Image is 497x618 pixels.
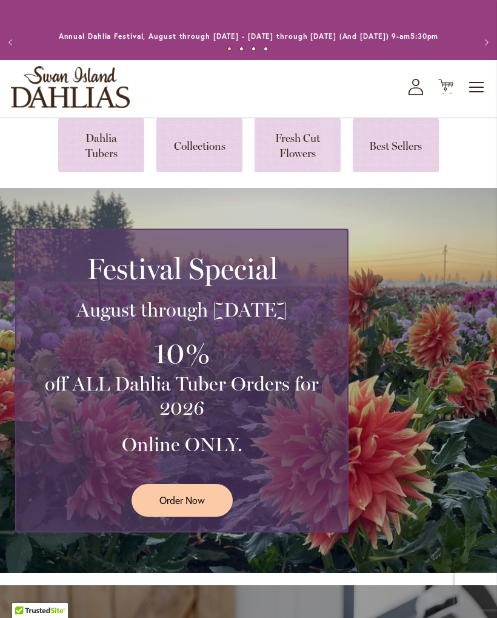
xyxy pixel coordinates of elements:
[444,86,448,93] span: 9
[31,298,333,322] h3: August through [DATE]
[31,432,333,457] h3: Online ONLY.
[264,47,268,51] button: 4 of 4
[31,372,333,420] h3: off ALL Dahlia Tuber Orders for 2026
[473,30,497,55] button: Next
[31,252,333,286] h2: Festival Special
[59,32,439,41] a: Annual Dahlia Festival, August through [DATE] - [DATE] through [DATE] (And [DATE]) 9-am5:30pm
[227,47,232,51] button: 1 of 4
[132,484,233,516] a: Order Now
[438,79,453,95] button: 9
[11,66,130,108] a: store logo
[159,493,205,507] span: Order Now
[252,47,256,51] button: 3 of 4
[239,47,244,51] button: 2 of 4
[31,334,333,372] h3: 10%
